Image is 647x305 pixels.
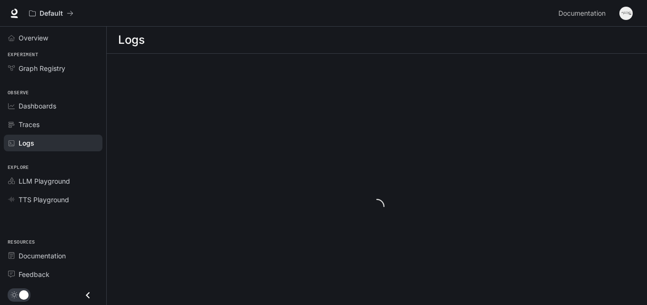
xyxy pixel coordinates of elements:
[367,196,387,216] span: loading
[19,33,48,43] span: Overview
[19,138,34,148] span: Logs
[19,269,50,279] span: Feedback
[4,247,102,264] a: Documentation
[4,135,102,151] a: Logs
[19,101,56,111] span: Dashboards
[4,116,102,133] a: Traces
[19,176,70,186] span: LLM Playground
[555,4,613,23] a: Documentation
[4,173,102,189] a: LLM Playground
[19,195,69,205] span: TTS Playground
[617,4,636,23] button: User avatar
[4,60,102,77] a: Graph Registry
[4,191,102,208] a: TTS Playground
[4,30,102,46] a: Overview
[77,285,99,305] button: Close drawer
[40,10,63,18] p: Default
[25,4,78,23] button: All workspaces
[19,289,29,300] span: Dark mode toggle
[4,266,102,283] a: Feedback
[4,98,102,114] a: Dashboards
[619,7,633,20] img: User avatar
[558,8,606,20] span: Documentation
[19,251,66,261] span: Documentation
[19,119,40,129] span: Traces
[19,63,65,73] span: Graph Registry
[118,30,144,49] h1: Logs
